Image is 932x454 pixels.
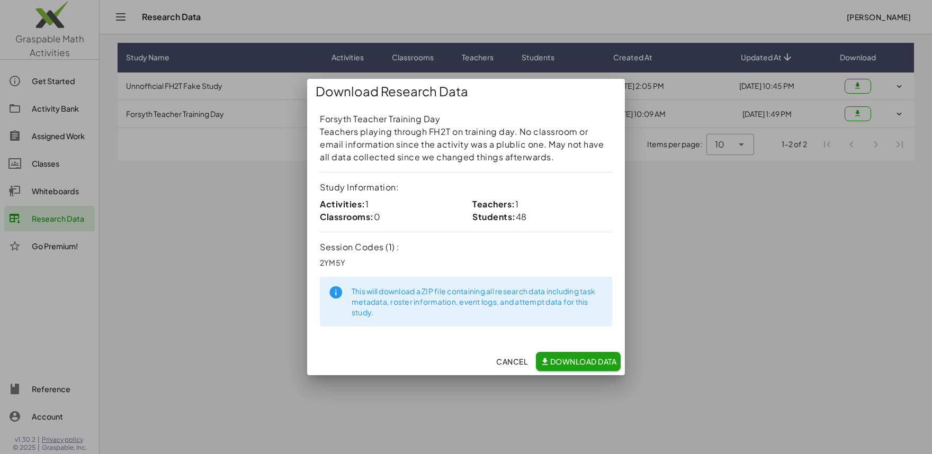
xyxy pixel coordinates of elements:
button: Cancel [492,352,532,371]
h4: Session Codes (1) : [320,241,612,253]
div: 1 [320,198,460,211]
span: Download Data [540,357,616,366]
div: 0 [320,211,460,223]
span: Cancel [496,357,527,366]
div: 48 [472,211,612,223]
strong: Classrooms: [320,211,374,222]
h3: Forsyth Teacher Training Day [320,113,612,125]
p: Teachers playing through FH2T on training day. No classroom or email information since the activi... [320,125,612,164]
h4: Study Information: [320,181,612,194]
p: 2YM5Y [320,258,612,268]
strong: Students: [472,211,516,222]
strong: Teachers: [472,198,515,210]
div: Download Research Data [307,79,625,104]
button: Download Data [536,352,621,371]
div: 1 [472,198,612,211]
div: This will download a ZIP file containing all research data including task metadata, roster inform... [352,286,604,318]
strong: Activities: [320,198,365,210]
